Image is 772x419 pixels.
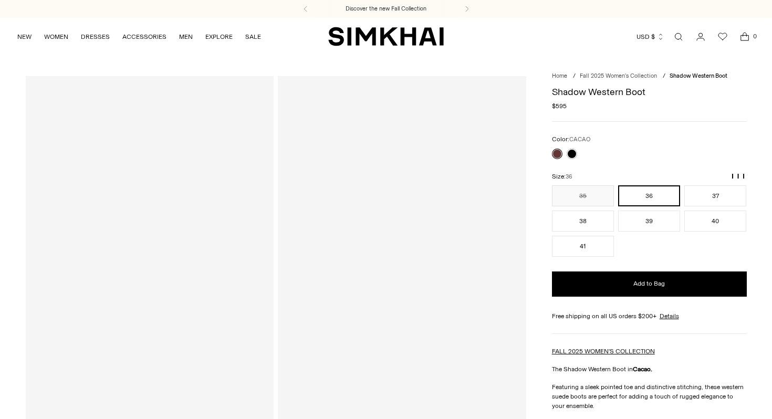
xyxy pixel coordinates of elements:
a: Open search modal [668,26,689,47]
a: Go to the account page [690,26,711,47]
label: Color: [552,134,590,144]
span: Add to Bag [633,279,665,288]
nav: breadcrumbs [552,72,747,81]
a: Discover the new Fall Collection [346,5,426,13]
a: Fall 2025 Women's Collection [580,72,657,79]
button: 36 [618,185,680,206]
p: Featuring a sleek pointed toe and distinctive stitching, these western suede boots are perfect fo... [552,382,747,411]
button: 39 [618,211,680,232]
a: SALE [245,25,261,48]
a: WOMEN [44,25,68,48]
label: Size: [552,172,572,182]
span: 36 [566,173,572,180]
button: 35 [552,185,614,206]
button: 40 [684,211,746,232]
a: Details [660,311,679,321]
a: Open cart modal [734,26,755,47]
div: Free shipping on all US orders $200+ [552,311,747,321]
strong: Cacao. [633,365,652,373]
button: 41 [552,236,614,257]
button: Add to Bag [552,271,747,297]
div: / [663,72,665,81]
span: CACAO [569,136,590,143]
button: 38 [552,211,614,232]
a: Home [552,72,567,79]
div: / [573,72,576,81]
button: USD $ [637,25,664,48]
a: MEN [179,25,193,48]
span: $595 [552,101,567,111]
a: DRESSES [81,25,110,48]
span: Shadow Western Boot [670,72,727,79]
a: FALL 2025 WOMEN'S COLLECTION [552,348,655,355]
a: Wishlist [712,26,733,47]
a: NEW [17,25,32,48]
a: EXPLORE [205,25,233,48]
a: SIMKHAI [328,26,444,47]
button: 37 [684,185,746,206]
h1: Shadow Western Boot [552,87,747,97]
span: 0 [750,32,759,41]
a: ACCESSORIES [122,25,166,48]
p: The Shadow Western Boot in [552,364,747,374]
